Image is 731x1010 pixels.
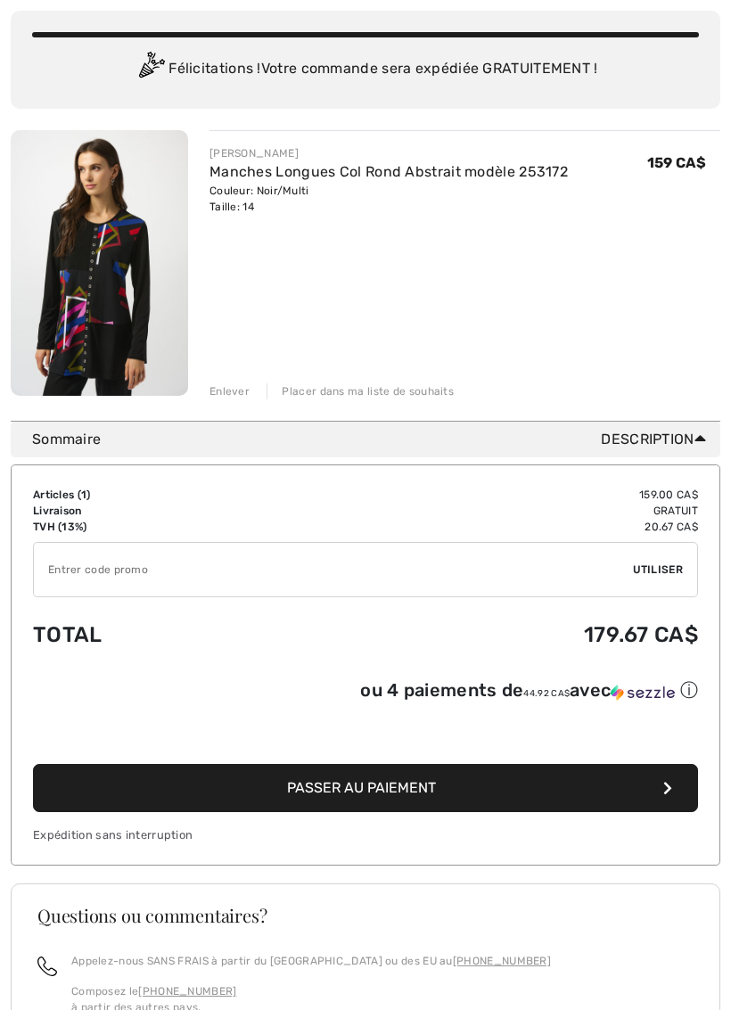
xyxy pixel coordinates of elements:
img: Sezzle [611,685,675,701]
td: 179.67 CA$ [283,604,698,665]
div: ou 4 paiements de44.92 CA$avecSezzle Cliquez pour en savoir plus sur Sezzle [33,678,698,709]
td: TVH (13%) [33,519,283,535]
a: [PHONE_NUMBER] [138,985,236,998]
span: Passer au paiement [287,779,436,796]
div: Enlever [209,383,250,399]
img: call [37,957,57,976]
span: 44.92 CA$ [523,688,570,699]
img: Congratulation2.svg [133,52,168,87]
td: Gratuit [283,503,698,519]
td: Total [33,604,283,665]
div: Expédition sans interruption [33,826,698,843]
div: [PERSON_NAME] [209,145,568,161]
input: Code promo [34,543,633,596]
iframe: PayPal-paypal [33,709,698,758]
span: Utiliser [633,562,683,578]
div: Félicitations ! Votre commande sera expédiée GRATUITEMENT ! [32,52,699,87]
td: Articles ( ) [33,487,283,503]
div: Couleur: Noir/Multi Taille: 14 [209,183,568,215]
a: Manches Longues Col Rond Abstrait modèle 253172 [209,163,568,180]
span: 1 [81,489,86,501]
div: Sommaire [32,429,713,450]
span: 159 CA$ [647,154,706,171]
td: 159.00 CA$ [283,487,698,503]
div: Placer dans ma liste de souhaits [267,383,454,399]
td: 20.67 CA$ [283,519,698,535]
td: Livraison [33,503,283,519]
button: Passer au paiement [33,764,698,812]
a: [PHONE_NUMBER] [453,955,551,967]
span: Description [601,429,713,450]
div: ou 4 paiements de avec [360,678,698,702]
img: Manches Longues Col Rond Abstrait modèle 253172 [11,130,188,396]
h3: Questions ou commentaires? [37,907,694,924]
p: Appelez-nous SANS FRAIS à partir du [GEOGRAPHIC_DATA] ou des EU au [71,953,551,969]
